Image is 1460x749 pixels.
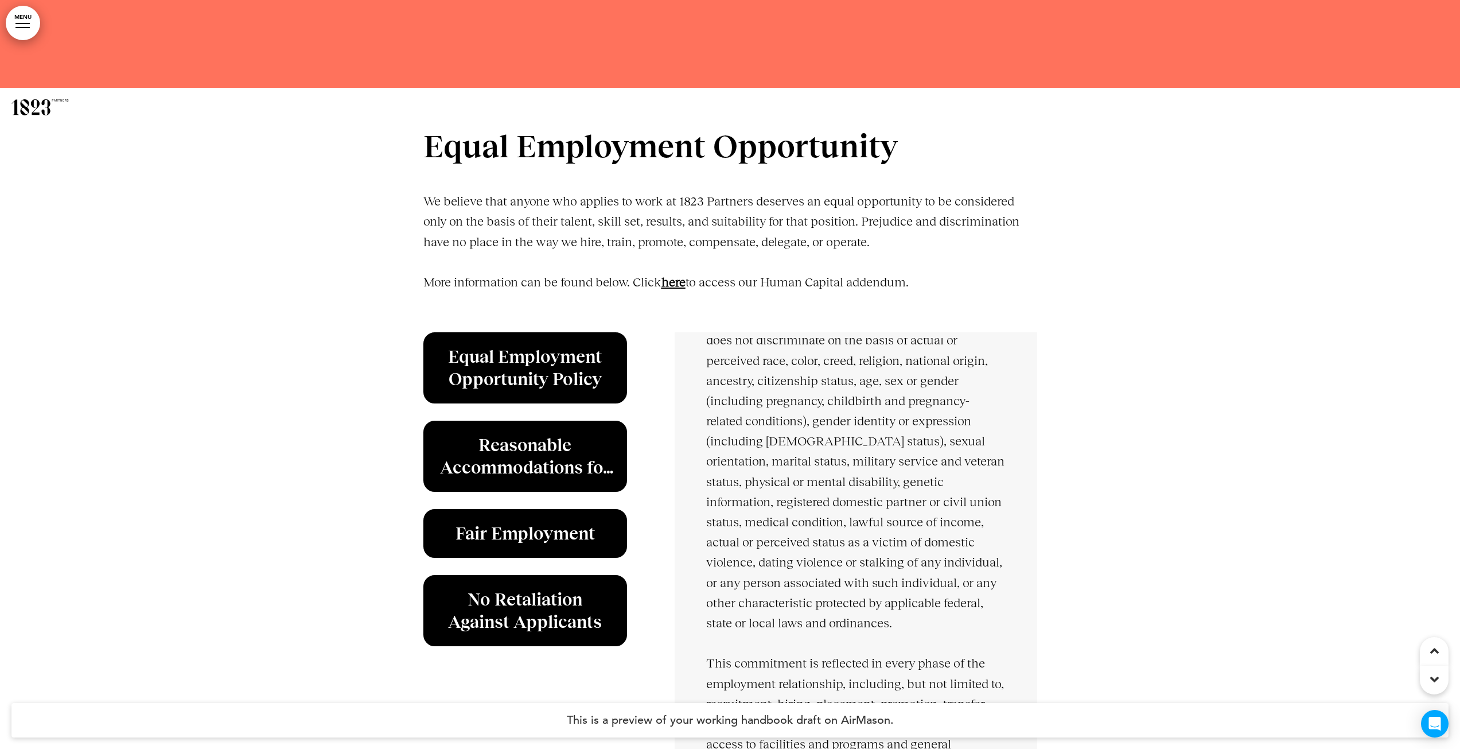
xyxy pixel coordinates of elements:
[423,131,1037,162] h1: Equal Employment Opportunity
[1421,710,1449,738] div: Open Intercom Messenger
[661,275,686,289] a: here
[11,703,1449,738] h4: This is a preview of your working handbook draft on AirMason.
[6,6,40,40] a: MENU
[706,310,1005,633] p: The Company is an equal opportunity employer that does not discriminate on the basis of actual or...
[437,346,614,390] h6: Equal Employment Opportunity Policy
[423,191,1037,252] p: We believe that anyone who applies to work at 1823 Partners deserves an equal opportunity to be c...
[437,434,614,479] h6: Reasonable Accommodations for Applicants
[423,272,1037,312] p: More information can be found below. Click to access our Human Capital addendum.
[437,588,614,633] h6: No Retaliation Against Applicants
[437,522,614,545] h6: Fair Employment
